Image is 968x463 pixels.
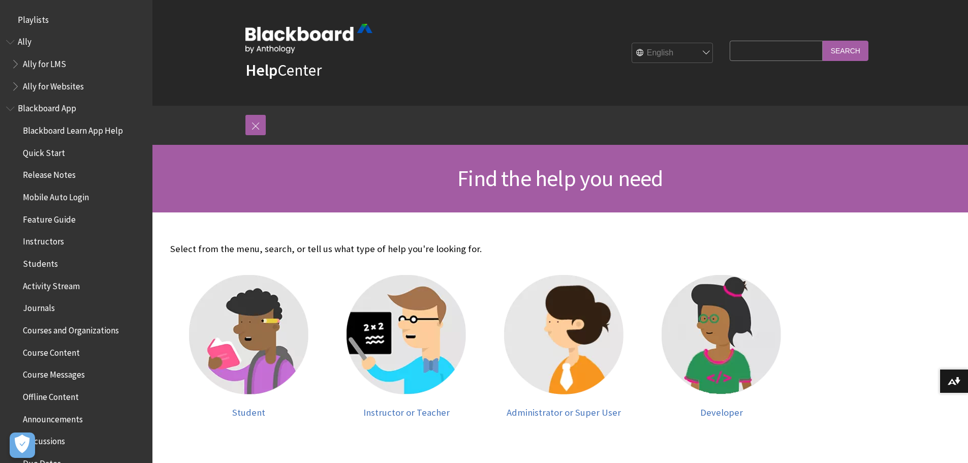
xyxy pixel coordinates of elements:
span: Ally for Websites [23,78,84,91]
span: Developer [700,407,743,418]
a: HelpCenter [245,60,322,80]
input: Search [823,41,868,60]
img: Instructor [347,275,466,394]
span: Announcements [23,411,83,424]
span: Find the help you need [457,164,663,192]
select: Site Language Selector [632,43,713,64]
span: Instructors [23,233,64,247]
span: Student [232,407,265,418]
span: Release Notes [23,167,76,180]
span: Course Content [23,344,80,358]
span: Blackboard Learn App Help [23,122,123,136]
span: Quick Start [23,144,65,158]
span: Feature Guide [23,211,76,225]
a: Instructor Instructor or Teacher [338,275,475,418]
button: Open Preferences [10,433,35,458]
img: Student [189,275,308,394]
span: Activity Stream [23,277,80,291]
span: Ally for LMS [23,55,66,69]
span: Course Messages [23,366,85,380]
span: Blackboard App [18,100,76,114]
span: Discussions [23,433,65,446]
img: Administrator [504,275,623,394]
span: Offline Content [23,388,79,402]
a: Developer [653,275,790,418]
span: Instructor or Teacher [363,407,450,418]
span: Administrator or Super User [507,407,621,418]
a: Student Student [180,275,318,418]
span: Courses and Organizations [23,322,119,335]
span: Mobile Auto Login [23,189,89,202]
img: Blackboard by Anthology [245,24,372,53]
span: Students [23,255,58,269]
nav: Book outline for Anthology Ally Help [6,34,146,95]
strong: Help [245,60,277,80]
p: Select from the menu, search, or tell us what type of help you're looking for. [170,242,800,256]
nav: Book outline for Playlists [6,11,146,28]
span: Playlists [18,11,49,25]
a: Administrator Administrator or Super User [495,275,633,418]
span: Ally [18,34,32,47]
span: Journals [23,300,55,314]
